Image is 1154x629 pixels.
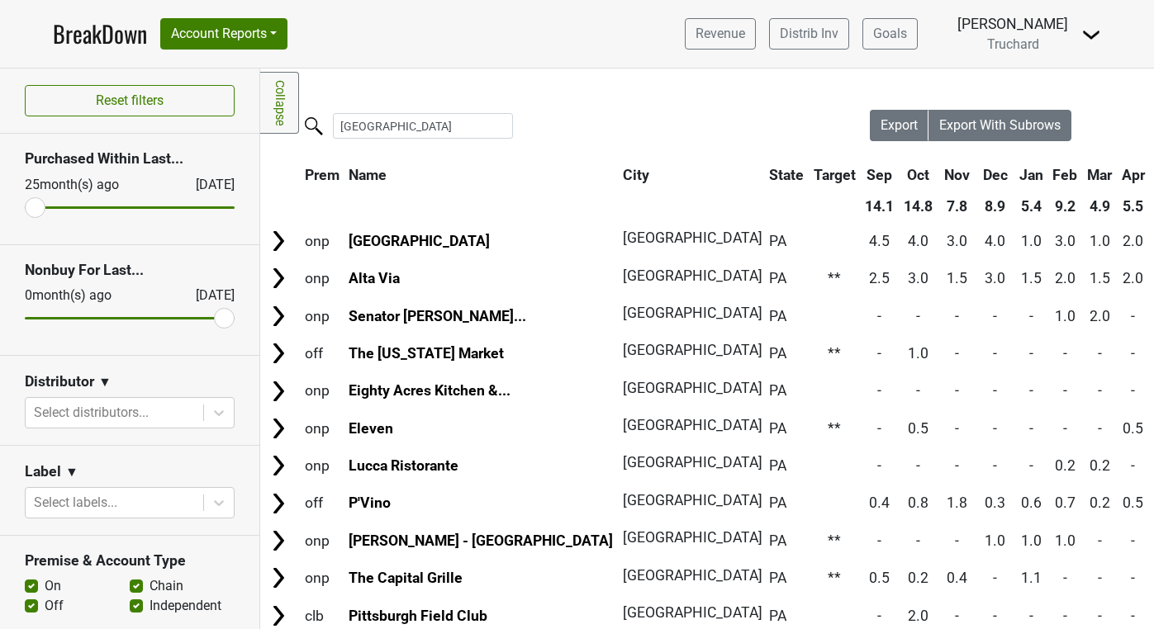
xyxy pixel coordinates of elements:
th: 5.4 [1015,192,1047,221]
span: - [993,420,997,437]
span: - [1063,570,1067,586]
a: Senator [PERSON_NAME]... [349,308,526,324]
span: - [916,457,920,474]
span: 1.0 [1021,233,1042,249]
th: 5.5 [1118,192,1149,221]
span: - [955,382,959,399]
span: - [877,608,881,624]
span: 1.1 [1021,570,1042,586]
a: Distrib Inv [769,18,849,50]
a: Alta Via [349,270,400,286]
span: PA [769,420,786,437]
img: Arrow right [266,453,291,478]
span: - [1029,457,1033,474]
span: 0.7 [1055,494,1076,511]
span: [GEOGRAPHIC_DATA] [623,529,762,546]
button: Export [870,110,929,141]
div: [DATE] [181,175,235,195]
th: Name: activate to sort column ascending [345,160,618,190]
a: Lucca Ristorante [349,457,458,474]
span: - [916,532,920,549]
span: - [955,608,959,624]
span: - [1098,345,1102,362]
span: - [1098,382,1102,399]
th: &nbsp;: activate to sort column ascending [262,160,299,190]
span: [GEOGRAPHIC_DATA] [623,604,762,621]
img: Arrow right [266,491,291,516]
a: Collapse [260,72,299,134]
span: - [1098,532,1102,549]
a: Eighty Acres Kitchen &... [349,382,511,399]
th: Oct: activate to sort column ascending [900,160,937,190]
span: PA [769,270,786,286]
span: PA [769,233,786,249]
td: onp [301,373,344,409]
label: Chain [150,576,183,596]
span: - [1063,382,1067,399]
a: Revenue [685,18,756,50]
span: 1.0 [1021,532,1042,549]
div: [DATE] [181,286,235,305]
span: - [877,420,881,437]
img: Arrow right [266,565,291,590]
img: Arrow right [266,266,291,291]
a: [GEOGRAPHIC_DATA] [349,233,490,249]
span: - [1131,457,1135,474]
img: Arrow right [266,341,291,366]
span: 0.2 [1090,457,1110,474]
span: 2.5 [869,270,890,286]
span: - [1098,570,1102,586]
span: - [1098,608,1102,624]
td: onp [301,223,344,258]
span: - [993,382,997,399]
span: 0.3 [985,494,1005,511]
span: 0.5 [908,420,928,437]
span: - [993,608,997,624]
th: 9.2 [1049,192,1082,221]
span: - [1063,420,1067,437]
span: 1.0 [1090,233,1110,249]
span: 0.6 [1021,494,1042,511]
span: 0.2 [1090,494,1110,511]
span: [GEOGRAPHIC_DATA] [623,492,762,508]
div: 0 month(s) ago [25,286,156,305]
th: City: activate to sort column ascending [619,160,755,190]
th: 14.8 [900,192,937,221]
img: Arrow right [266,603,291,628]
div: 25 month(s) ago [25,175,156,195]
th: 4.9 [1083,192,1116,221]
span: 0.2 [908,570,928,586]
span: 2.0 [1123,233,1143,249]
a: Goals [862,18,918,50]
span: PA [769,308,786,324]
a: Eleven [349,420,393,437]
span: Export With Subrows [939,117,1061,133]
span: PA [769,345,786,362]
span: - [877,457,881,474]
span: ▼ [65,462,78,482]
span: - [1029,382,1033,399]
td: off [301,335,344,371]
span: 1.5 [1090,270,1110,286]
a: The [US_STATE] Market [349,345,504,362]
span: Target [814,167,856,183]
span: 0.5 [1123,494,1143,511]
th: State: activate to sort column ascending [765,160,808,190]
span: [GEOGRAPHIC_DATA] [623,342,762,358]
span: Name [349,167,387,183]
span: 4.0 [908,233,928,249]
span: 0.8 [908,494,928,511]
span: 1.0 [985,532,1005,549]
a: P'Vino [349,494,391,511]
span: - [916,308,920,324]
label: On [45,576,61,596]
h3: Premise & Account Type [25,552,235,570]
th: Sep: activate to sort column ascending [861,160,898,190]
span: PA [769,494,786,511]
span: - [955,457,959,474]
span: 0.4 [869,494,890,511]
span: PA [769,532,786,549]
h3: Label [25,463,61,480]
span: 0.4 [947,570,967,586]
img: Arrow right [266,229,291,253]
